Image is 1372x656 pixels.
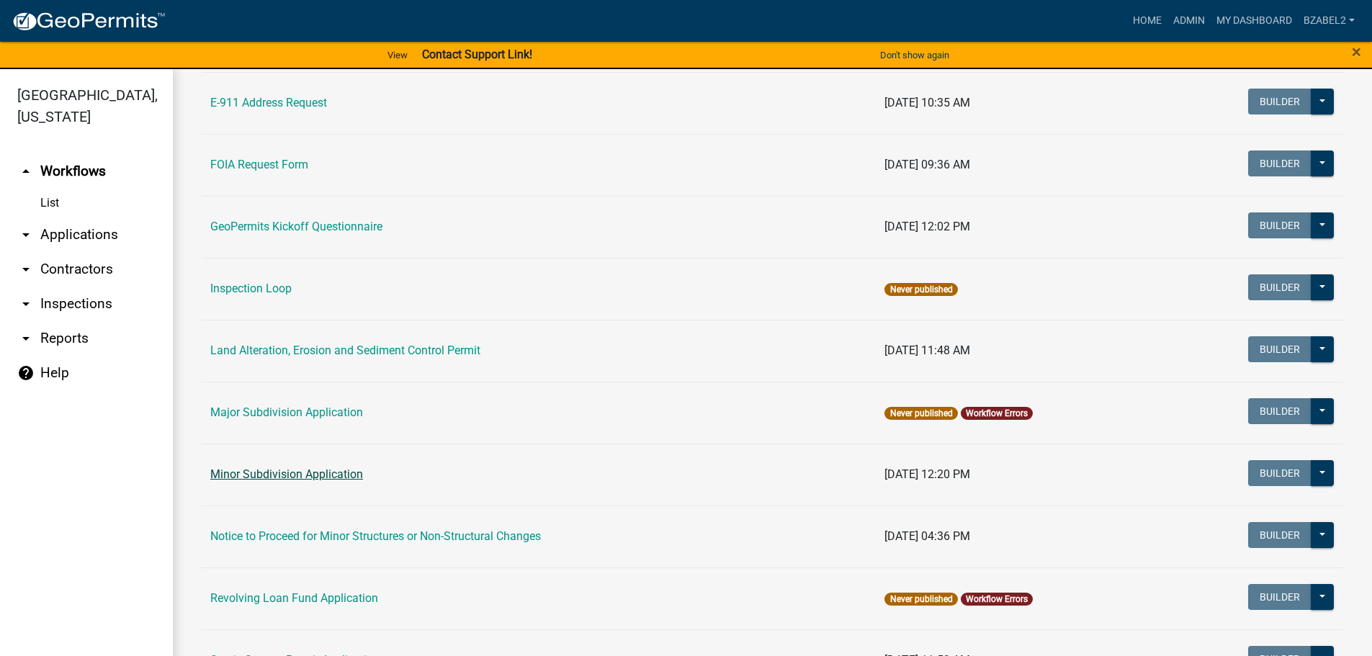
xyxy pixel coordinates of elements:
[1352,42,1361,62] span: ×
[1248,150,1312,176] button: Builder
[1248,460,1312,486] button: Builder
[382,43,413,67] a: View
[1248,336,1312,362] button: Builder
[17,330,35,347] i: arrow_drop_down
[1248,522,1312,548] button: Builder
[422,48,532,61] strong: Contact Support Link!
[1298,7,1360,35] a: bzabel2
[210,343,480,357] a: Land Alteration, Erosion and Sediment Control Permit
[17,163,35,180] i: arrow_drop_up
[884,593,957,606] span: Never published
[210,405,363,419] a: Major Subdivision Application
[17,295,35,313] i: arrow_drop_down
[210,529,541,543] a: Notice to Proceed for Minor Structures or Non-Structural Changes
[1248,89,1312,114] button: Builder
[1248,584,1312,610] button: Builder
[1248,274,1312,300] button: Builder
[17,364,35,382] i: help
[884,220,970,233] span: [DATE] 12:02 PM
[966,408,1028,418] a: Workflow Errors
[1211,7,1298,35] a: My Dashboard
[1352,43,1361,60] button: Close
[210,467,363,481] a: Minor Subdivision Application
[884,343,970,357] span: [DATE] 11:48 AM
[210,591,378,605] a: Revolving Loan Fund Application
[966,594,1028,604] a: Workflow Errors
[1248,212,1312,238] button: Builder
[884,407,957,420] span: Never published
[1127,7,1167,35] a: Home
[874,43,955,67] button: Don't show again
[884,529,970,543] span: [DATE] 04:36 PM
[1248,398,1312,424] button: Builder
[884,158,970,171] span: [DATE] 09:36 AM
[884,283,957,296] span: Never published
[884,467,970,481] span: [DATE] 12:20 PM
[210,220,382,233] a: GeoPermits Kickoff Questionnaire
[210,282,292,295] a: Inspection Loop
[17,261,35,278] i: arrow_drop_down
[884,96,970,109] span: [DATE] 10:35 AM
[17,226,35,243] i: arrow_drop_down
[1167,7,1211,35] a: Admin
[210,158,308,171] a: FOIA Request Form
[210,96,327,109] a: E-911 Address Request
